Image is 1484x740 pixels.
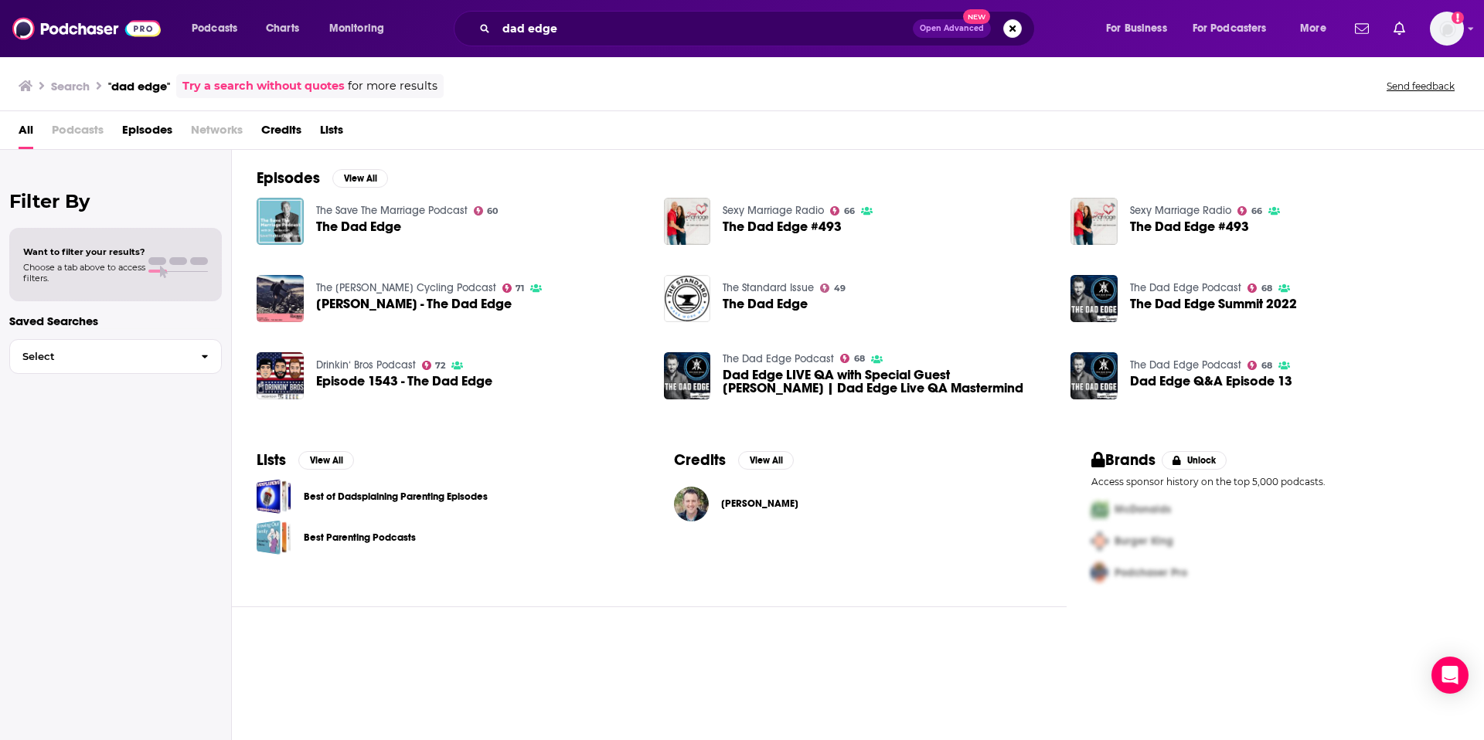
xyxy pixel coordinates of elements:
a: Episode 1543 - The Dad Edge [316,375,492,388]
img: Larry Hagner - The Dad Edge [257,275,304,322]
span: Want to filter your results? [23,246,145,257]
a: Larry Hagner [721,497,798,510]
img: The Dad Edge #493 [1070,198,1118,245]
a: 66 [1237,206,1262,216]
span: [PERSON_NAME] - The Dad Edge [316,297,512,311]
a: Dad Edge Q&A Episode 13 [1130,375,1292,388]
input: Search podcasts, credits, & more... [496,16,913,41]
button: Show profile menu [1430,12,1464,46]
button: Send feedback [1382,80,1459,93]
span: Podcasts [192,18,237,39]
a: 71 [502,283,525,293]
span: Networks [191,117,243,149]
a: The Dad Edge Podcast [723,352,834,365]
span: Select [10,351,189,362]
h2: Credits [674,450,726,470]
img: Podchaser - Follow, Share and Rate Podcasts [12,14,161,43]
span: 71 [516,285,524,292]
button: Unlock [1162,451,1227,470]
span: 60 [487,208,498,215]
img: Larry Hagner [674,487,709,521]
a: The Dad Edge Podcast [1130,358,1241,372]
button: Select [9,339,222,374]
button: View All [332,169,388,188]
button: View All [738,451,794,470]
div: Open Intercom Messenger [1431,657,1469,694]
span: More [1300,18,1326,39]
a: Episodes [122,117,172,149]
h2: Brands [1091,450,1156,470]
a: CreditsView All [674,450,794,470]
h3: Search [51,79,90,93]
span: The Dad Edge [723,297,808,311]
a: 72 [422,361,446,370]
span: [PERSON_NAME] [721,497,798,510]
span: 68 [1261,285,1272,292]
span: Podcasts [52,117,104,149]
p: Saved Searches [9,314,222,328]
button: View All [298,451,354,470]
span: 66 [844,208,855,215]
span: 49 [834,285,846,292]
a: 66 [830,206,855,216]
span: 66 [1251,208,1262,215]
button: Open AdvancedNew [913,19,991,38]
img: User Profile [1430,12,1464,46]
span: 68 [1261,362,1272,369]
a: Larry Hagner - The Dad Edge [316,297,512,311]
span: Open Advanced [920,25,984,32]
img: First Pro Logo [1085,494,1115,525]
button: open menu [1095,16,1186,41]
a: Sexy Marriage Radio [1130,204,1231,217]
img: The Dad Edge [664,275,711,322]
a: The Dad Edge #493 [723,220,842,233]
h2: Episodes [257,168,320,188]
img: Dad Edge Q&A Episode 13 [1070,352,1118,399]
a: Try a search without quotes [182,77,345,95]
a: All [19,117,33,149]
button: open menu [181,16,257,41]
button: Larry HagnerLarry Hagner [674,479,1042,528]
a: The Standard Issue [723,281,814,294]
a: Best Parenting Podcasts [257,520,291,555]
a: Charts [256,16,308,41]
a: Drinkin‘ Bros Podcast [316,358,416,372]
span: For Business [1106,18,1167,39]
a: 68 [1247,361,1272,370]
span: For Podcasters [1193,18,1267,39]
span: Charts [266,18,299,39]
a: The Dad Edge [316,220,401,233]
button: open menu [1183,16,1289,41]
img: The Dad Edge Summit 2022 [1070,275,1118,322]
a: The Dad Edge Podcast [1130,281,1241,294]
span: New [963,9,991,24]
a: EpisodesView All [257,168,388,188]
span: Logged in as megcassidy [1430,12,1464,46]
span: 72 [435,362,445,369]
span: for more results [348,77,437,95]
a: 68 [840,354,865,363]
a: 49 [820,283,846,293]
button: open menu [318,16,404,41]
a: Best of Dadsplaining Parenting Episodes [257,479,291,514]
a: The Roadman Cycling Podcast [316,281,496,294]
a: Show notifications dropdown [1387,15,1411,42]
img: Dad Edge LIVE QA with Special Guest Ethan Hagner | Dad Edge Live QA Mastermind [664,352,711,399]
a: Lists [320,117,343,149]
a: Best of Dadsplaining Parenting Episodes [304,488,488,505]
div: Search podcasts, credits, & more... [468,11,1050,46]
span: Choose a tab above to access filters. [23,262,145,283]
a: Credits [261,117,301,149]
a: The Dad Edge Summit 2022 [1130,297,1297,311]
p: Access sponsor history on the top 5,000 podcasts. [1091,476,1459,487]
svg: Add a profile image [1452,12,1464,24]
